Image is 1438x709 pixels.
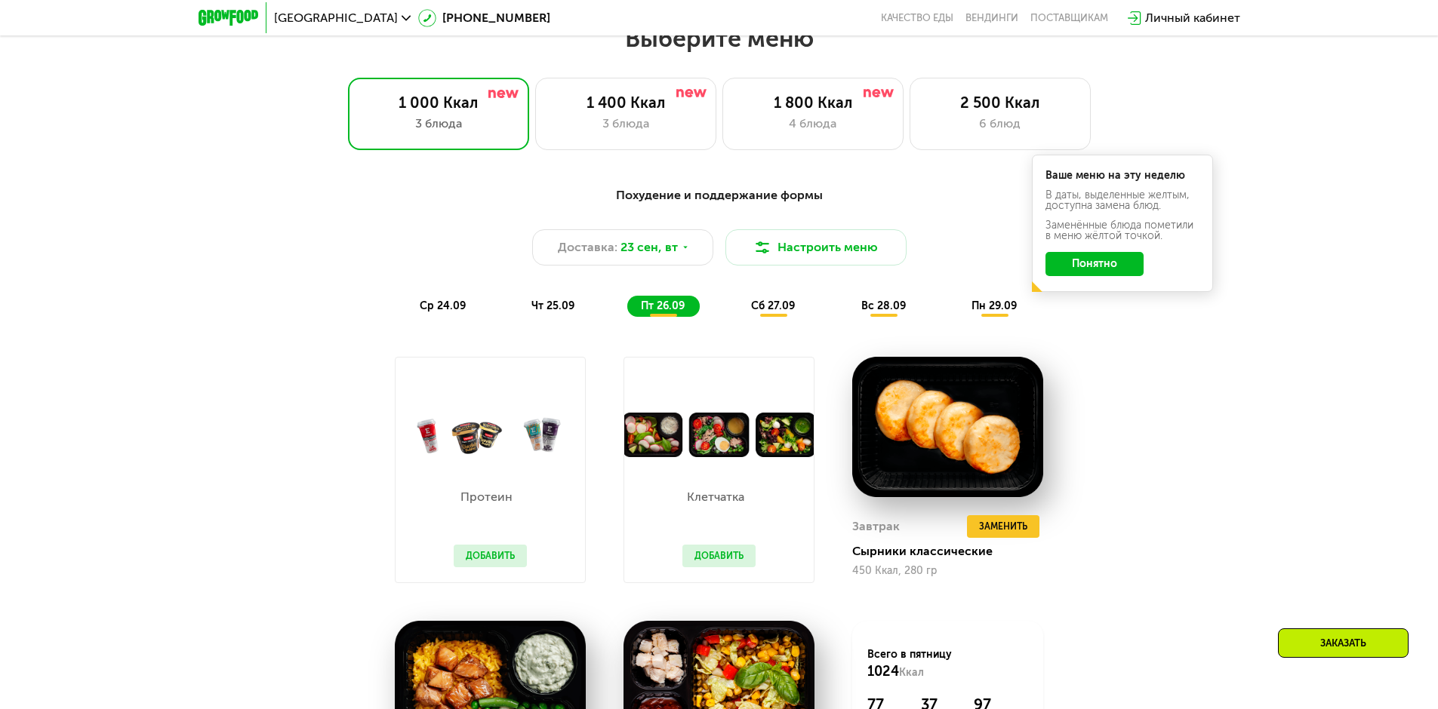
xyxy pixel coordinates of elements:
div: Всего в пятницу [867,647,1028,680]
span: пт 26.09 [641,299,685,312]
div: 1 800 Ккал [738,94,888,112]
h2: Выберите меню [48,23,1390,54]
div: Личный кабинет [1145,9,1240,27]
div: Похудение и поддержание формы [273,186,1166,205]
button: Добавить [454,545,527,567]
button: Настроить меню [725,229,907,265]
span: Доставка: [558,238,617,256]
button: Понятно [1045,252,1144,276]
div: 2 500 Ккал [925,94,1075,112]
span: Ккал [899,666,924,679]
div: 3 блюда [364,115,513,133]
div: поставщикам [1030,12,1108,24]
div: Ваше меню на эту неделю [1045,170,1199,181]
div: 4 блюда [738,115,888,133]
p: Протеин [454,491,519,503]
div: Заказать [1278,628,1409,658]
div: 1 000 Ккал [364,94,513,112]
span: вс 28.09 [861,299,906,312]
div: Сырники классические [852,544,1055,559]
a: Вендинги [965,12,1018,24]
span: 23 сен, вт [620,238,678,256]
div: 1 400 Ккал [551,94,701,112]
span: пн 29.09 [971,299,1017,312]
div: 450 Ккал, 280 гр [852,565,1043,577]
div: Завтрак [852,515,900,538]
p: Клетчатка [682,491,748,503]
a: [PHONE_NUMBER] [418,9,550,27]
div: 6 блюд [925,115,1075,133]
div: В даты, выделенные желтым, доступна замена блюд. [1045,190,1199,211]
a: Качество еды [881,12,953,24]
span: сб 27.09 [751,299,795,312]
div: 3 блюда [551,115,701,133]
span: 1024 [867,663,899,680]
div: Заменённые блюда пометили в меню жёлтой точкой. [1045,220,1199,241]
span: ср 24.09 [420,299,466,312]
span: Заменить [979,519,1027,534]
button: Добавить [682,545,756,567]
span: [GEOGRAPHIC_DATA] [274,12,398,24]
button: Заменить [967,515,1039,538]
span: чт 25.09 [531,299,574,312]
